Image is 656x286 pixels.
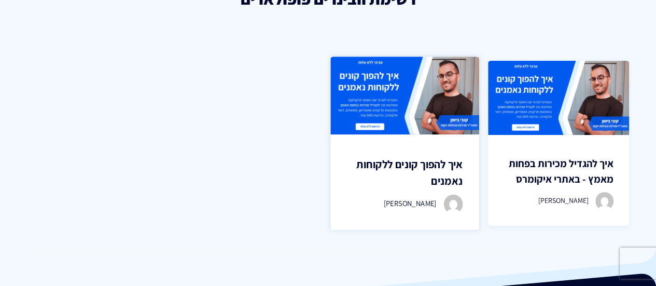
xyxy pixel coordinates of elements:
[347,156,463,189] h3: איך להפוך קונים ללקוחות נאמנים
[488,61,630,226] a: איך להגדיל מכירות בפחות מאמץ - באתרי איקומרס [PERSON_NAME]
[504,156,614,187] h3: איך להגדיל מכירות בפחות מאמץ - באתרי איקומרס
[538,196,589,205] span: [PERSON_NAME]
[331,57,479,230] a: איך להפוך קונים ללקוחות נאמנים [PERSON_NAME]
[488,61,630,135] img: webinar-default.png
[384,198,437,208] span: [PERSON_NAME]
[331,57,479,134] img: webinar-default.png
